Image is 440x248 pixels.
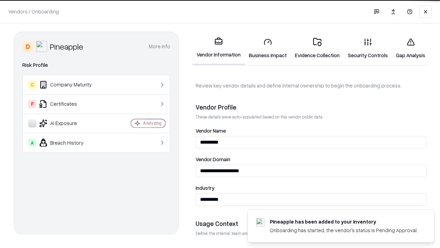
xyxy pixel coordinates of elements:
[8,8,59,15] p: Vendors / Onboarding
[245,32,291,64] a: Business Impact
[28,81,110,89] div: Company Maturity
[28,138,110,147] div: Breach History
[196,82,427,89] p: Review key vendor details and define internal ownership to begin the onboarding process.
[256,218,264,226] img: pineappleenergy.com
[192,32,245,65] a: Vendor Information
[291,32,344,64] a: Evidence Collection
[28,119,110,127] div: AI Exposure
[196,219,427,228] div: Usage Context
[196,230,427,236] p: Define the internal team and reason for using this vendor. This helps assess business relevance a...
[196,103,427,111] div: Vendor Profile
[28,81,36,89] div: C
[143,120,162,126] div: Analyzing
[196,128,427,133] label: Vendor Name
[270,218,418,225] div: Pineapple has been added to your inventory
[50,41,83,52] div: Pineapple
[22,41,33,52] div: D
[28,100,110,108] div: Certificates
[36,41,47,52] img: Pineapple
[270,227,418,234] div: Onboarding has started, the vendor's status is Pending Approval.
[344,32,392,64] a: Security Controls
[392,32,429,64] a: Gap Analysis
[28,100,36,108] div: F
[22,61,170,69] div: Risk Profile
[28,138,36,147] div: A
[196,114,427,120] p: These details were auto-populated based on the vendor public data
[196,157,427,162] label: Vendor Domain
[196,185,427,190] label: Industry
[149,40,170,53] button: More info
